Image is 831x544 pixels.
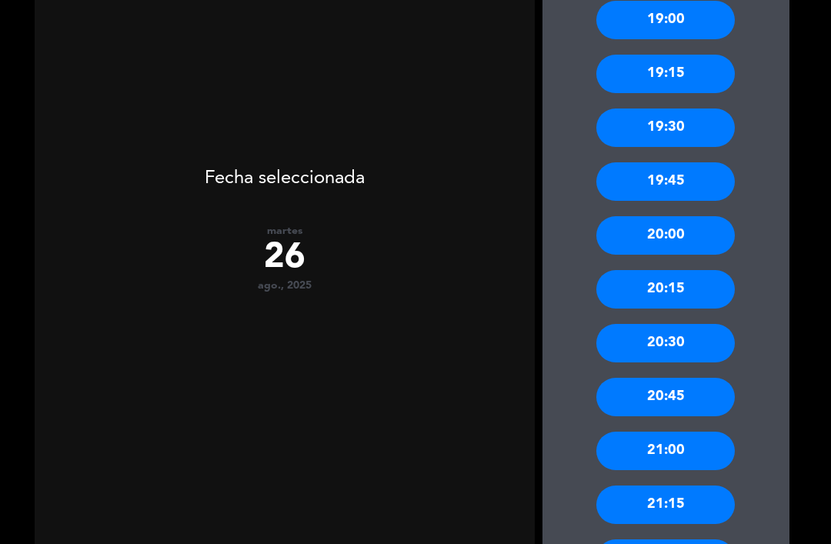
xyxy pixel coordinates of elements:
[596,108,735,147] div: 19:30
[596,486,735,524] div: 21:15
[596,162,735,201] div: 19:45
[596,324,735,362] div: 20:30
[35,238,535,279] div: 26
[596,216,735,255] div: 20:00
[596,55,735,93] div: 19:15
[596,270,735,309] div: 20:15
[596,378,735,416] div: 20:45
[35,279,535,292] div: ago., 2025
[35,225,535,238] div: martes
[596,432,735,470] div: 21:00
[596,1,735,39] div: 19:00
[35,145,535,194] div: Fecha seleccionada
